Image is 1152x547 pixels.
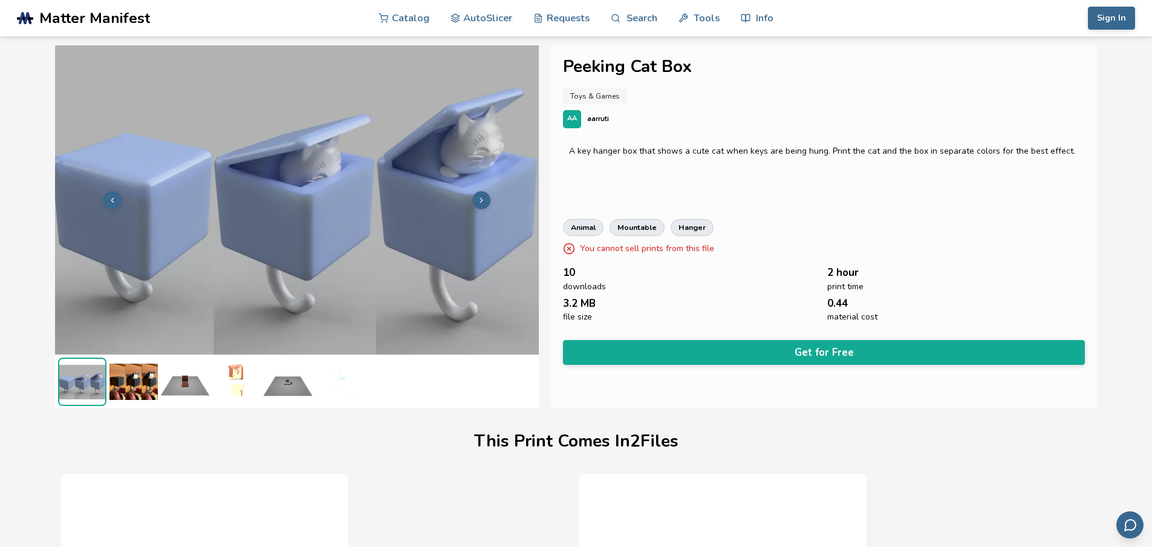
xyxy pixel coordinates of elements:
[563,282,606,292] span: downloads
[569,146,1079,156] div: A key hanger box that shows a cute cat when keys are being hung. Print the cat and the box in sep...
[264,358,312,406] img: cat_PIP_Print_Bed_Preview
[827,267,859,278] span: 2 hour
[610,219,665,236] a: mountable
[563,88,627,104] a: Toys & Games
[567,115,577,123] span: AA
[563,219,604,236] a: animal
[587,113,609,125] p: aarruti
[1088,7,1135,30] button: Sign In
[580,242,714,255] p: You cannot sell prints from this file
[563,267,575,278] span: 10
[563,298,596,309] span: 3.2 MB
[563,340,1085,365] button: Get for Free
[671,219,714,236] a: hanger
[474,432,679,451] h1: This Print Comes In 2 File s
[39,10,150,27] span: Matter Manifest
[212,358,261,406] img: Box_PIP_3D_Preview
[161,358,209,406] img: Box_PIP_Print_Bed_Preview
[827,298,848,309] span: 0.44
[315,358,363,406] img: cat_PIP_3D_Preview
[563,312,592,322] span: file size
[563,57,1085,76] h1: Peeking Cat Box
[827,282,864,292] span: print time
[1116,511,1144,539] button: Send feedback via email
[827,312,877,322] span: material cost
